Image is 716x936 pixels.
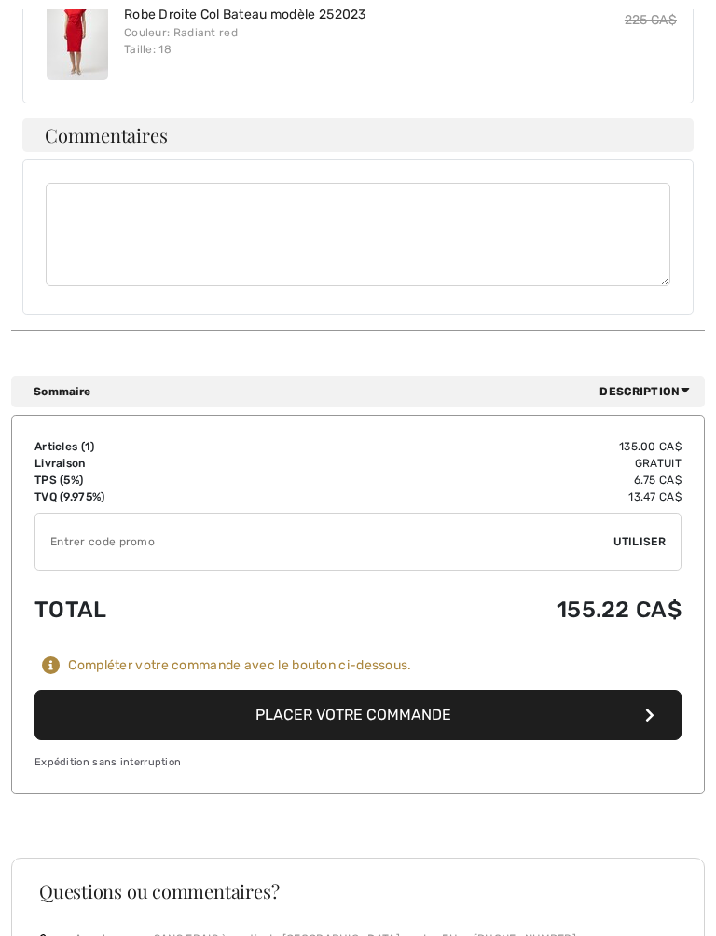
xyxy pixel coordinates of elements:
span: 1 [85,440,90,453]
div: Sommaire [34,383,697,400]
a: Robe Droite Col Bateau modèle 252023 [124,7,366,22]
td: TVQ (9.975%) [34,489,271,505]
td: Total [34,578,271,641]
s: 225 CA$ [625,12,677,28]
input: Code promo [35,514,613,570]
td: Articles ( ) [34,438,271,455]
h4: Commentaires [22,118,694,152]
td: Gratuit [271,455,682,472]
td: 13.47 CA$ [271,489,682,505]
td: 135.00 CA$ [271,438,682,455]
span: Description [599,383,697,400]
td: 6.75 CA$ [271,472,682,489]
div: Compléter votre commande avec le bouton ci-dessous. [68,657,411,674]
div: Couleur: Radiant red Taille: 18 [124,24,366,58]
div: Expédition sans interruption [34,755,682,771]
td: 155.22 CA$ [271,578,682,641]
td: TPS (5%) [34,472,271,489]
td: Livraison [34,455,271,472]
span: Utiliser [613,533,666,550]
textarea: Commentaires [46,183,670,286]
h3: Questions ou commentaires? [39,882,677,901]
button: Placer votre commande [34,690,682,740]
